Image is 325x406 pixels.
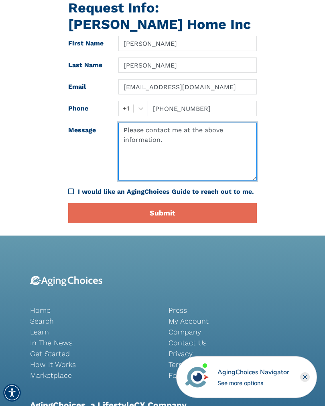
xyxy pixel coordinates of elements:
label: First Name [62,36,112,51]
div: I would like an AgingChoices Guide to reach out to me. [68,187,257,197]
a: Marketplace [30,370,156,381]
label: Last Name [62,57,112,73]
div: I would like an AgingChoices Guide to reach out to me. [78,187,257,197]
a: In The News [30,337,156,348]
a: My Account [169,316,295,326]
img: 9-logo.svg [30,276,103,287]
a: Home [30,305,156,316]
div: See more options [217,379,289,387]
div: Close [300,372,310,382]
a: Get Started [30,348,156,359]
label: Message [62,123,112,180]
a: Learn [30,326,156,337]
a: Company [169,326,295,337]
label: Email [62,79,112,94]
img: avatar [183,363,211,391]
a: Privacy [169,348,295,359]
div: Accessibility Menu [3,384,21,402]
div: AgingChoices Navigator [217,367,289,377]
a: Contact Us [169,337,295,348]
a: Search [30,316,156,326]
a: Terms [169,359,295,370]
a: How It Works [30,359,156,370]
a: For Providers [169,370,295,381]
label: Phone [62,101,112,116]
a: Press [169,305,295,316]
textarea: Please contact me at the above information. [118,123,257,180]
button: Submit [68,203,257,223]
